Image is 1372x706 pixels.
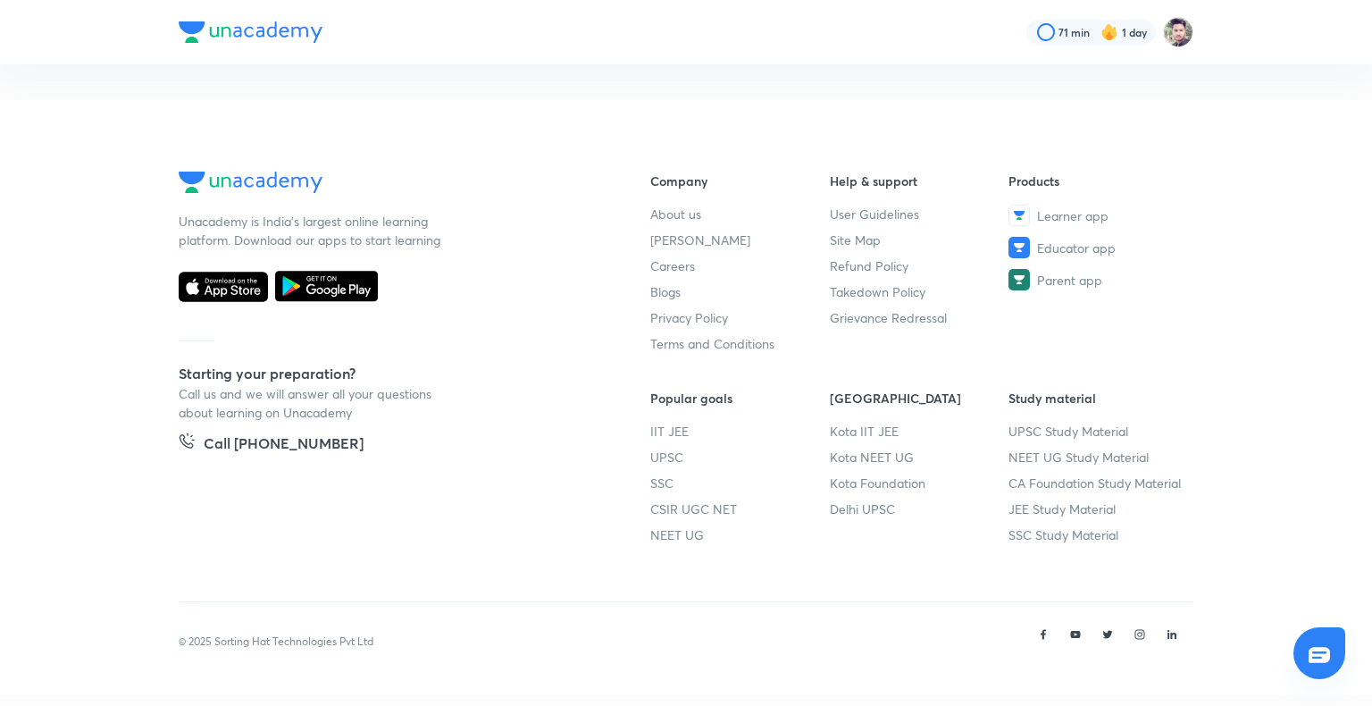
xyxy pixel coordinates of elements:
a: Kota NEET UG [830,448,1009,466]
a: IIT JEE [650,422,830,441]
h6: Study material [1008,389,1188,408]
p: Call us and we will answer all your questions about learning on Unacademy [179,384,447,422]
img: Learner app [1008,205,1030,226]
h6: [GEOGRAPHIC_DATA] [830,389,1009,408]
p: Unacademy is India’s largest online learning platform. Download our apps to start learning [179,212,447,249]
img: Company Logo [179,172,322,193]
span: Parent app [1037,271,1102,290]
h6: Popular goals [650,389,830,408]
h5: Starting your preparation? [179,363,593,384]
a: SSC Study Material [1008,525,1188,544]
a: Educator app [1008,237,1188,258]
a: Site Map [830,231,1009,249]
h6: Company [650,172,830,190]
a: About us [650,205,830,223]
a: Delhi UPSC [830,500,1009,518]
a: [PERSON_NAME] [650,231,830,249]
a: JEE Study Material [1008,500,1188,518]
a: Learner app [1008,205,1188,226]
img: Company Logo [179,21,322,43]
img: chetnanand thakur [1163,17,1193,47]
a: User Guidelines [830,205,1009,223]
img: Educator app [1008,237,1030,258]
a: NEET UG Study Material [1008,448,1188,466]
img: streak [1100,23,1118,41]
a: CSIR UGC NET [650,500,830,518]
a: Takedown Policy [830,282,1009,301]
a: Blogs [650,282,830,301]
h5: Call [PHONE_NUMBER] [204,433,364,458]
a: Parent app [1008,269,1188,290]
span: Learner app [1037,206,1108,225]
a: Careers [650,256,830,275]
img: Parent app [1008,269,1030,290]
a: Refund Policy [830,256,1009,275]
a: NEET UG [650,525,830,544]
span: Careers [650,256,695,275]
a: Company Logo [179,172,593,198]
span: Educator app [1037,239,1116,257]
p: © 2025 Sorting Hat Technologies Pvt Ltd [179,634,373,650]
a: Kota IIT JEE [830,422,1009,441]
a: Grievance Redressal [830,308,1009,327]
a: Terms and Conditions [650,334,830,353]
a: CA Foundation Study Material [1008,474,1188,492]
h6: Products [1008,172,1188,190]
a: Call [PHONE_NUMBER] [179,433,364,458]
a: UPSC Study Material [1008,422,1188,441]
a: Privacy Policy [650,308,830,327]
h6: Help & support [830,172,1009,190]
a: UPSC [650,448,830,466]
a: SSC [650,474,830,492]
a: Kota Foundation [830,474,1009,492]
